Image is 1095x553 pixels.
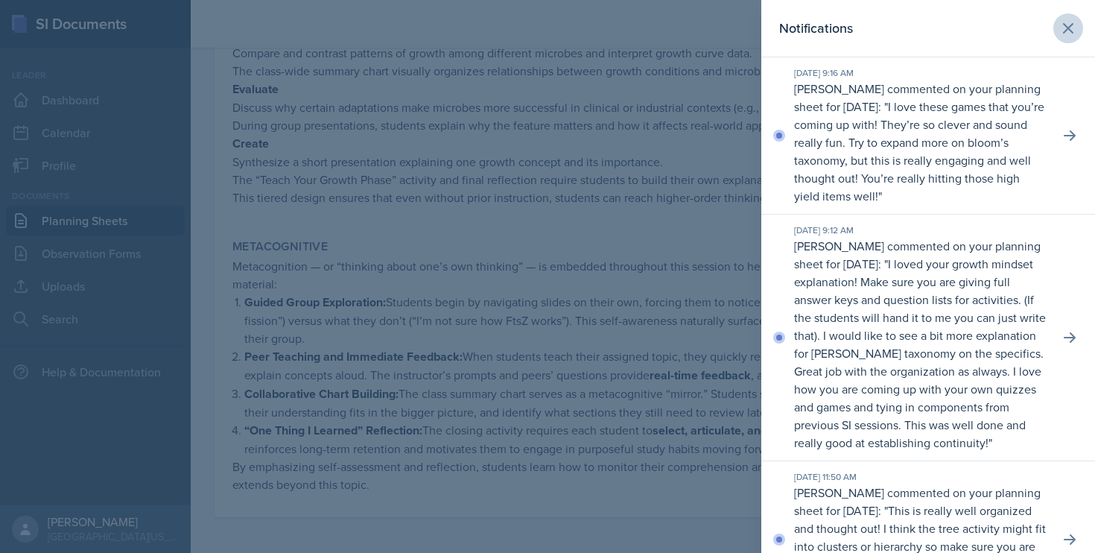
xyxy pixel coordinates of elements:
[794,80,1047,205] p: [PERSON_NAME] commented on your planning sheet for [DATE]: " "
[794,98,1044,204] p: I love these games that you’re coming up with! They’re so clever and sound really fun. Try to exp...
[794,224,1047,237] div: [DATE] 9:12 AM
[779,18,853,39] h2: Notifications
[794,66,1047,80] div: [DATE] 9:16 AM
[794,470,1047,484] div: [DATE] 11:50 AM
[794,256,1046,451] p: I loved your growth mindset explanation! Make sure you are giving full answer keys and question l...
[794,237,1047,452] p: [PERSON_NAME] commented on your planning sheet for [DATE]: " "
